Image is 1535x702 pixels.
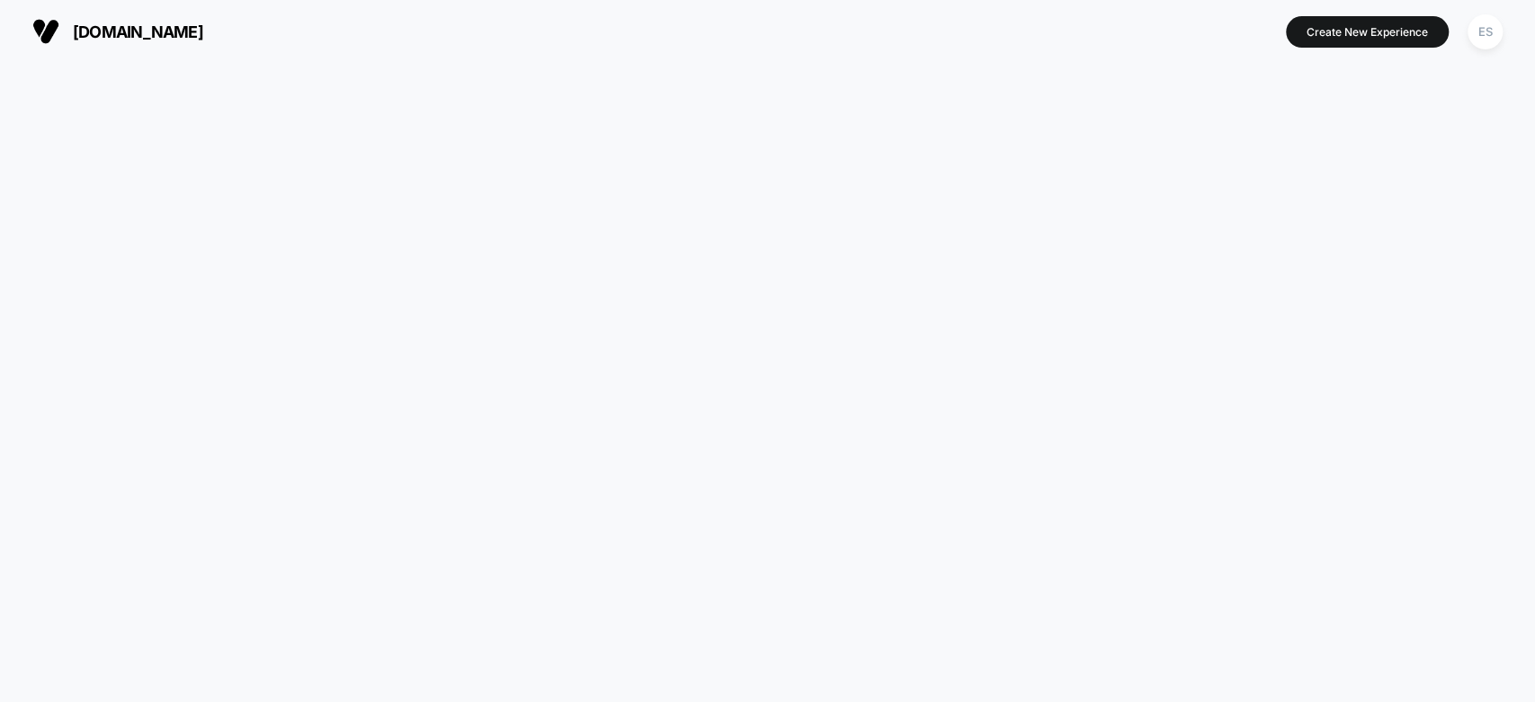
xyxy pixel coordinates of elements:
button: ES [1462,13,1508,50]
img: Visually logo [32,18,59,45]
span: [DOMAIN_NAME] [73,22,203,41]
button: Create New Experience [1286,16,1449,48]
div: ES [1468,14,1503,49]
button: [DOMAIN_NAME] [27,17,209,46]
